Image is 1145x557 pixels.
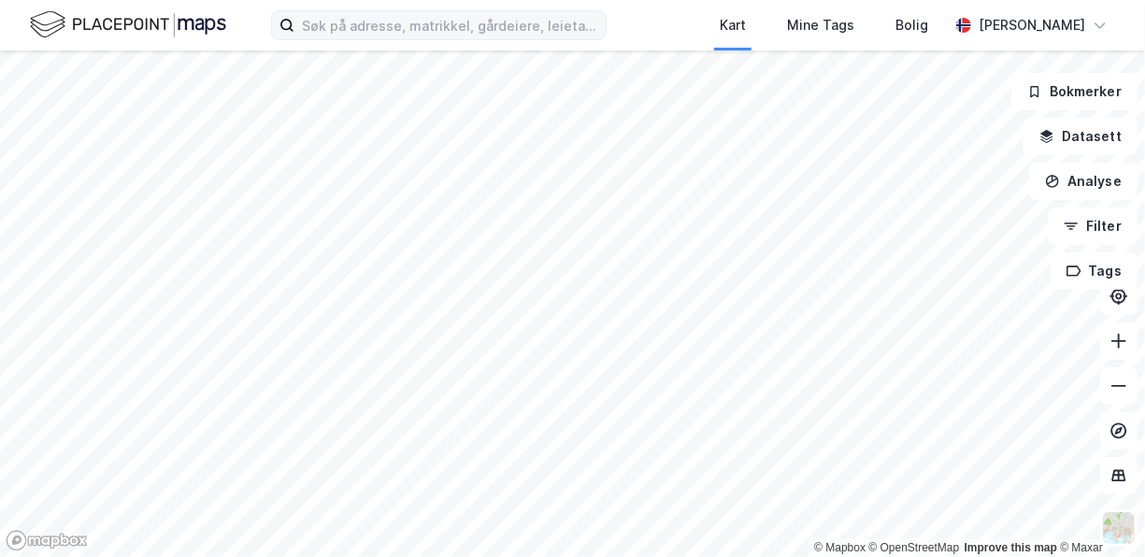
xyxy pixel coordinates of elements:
[1052,467,1145,557] iframe: Chat Widget
[787,14,854,36] div: Mine Tags
[30,8,226,41] img: logo.f888ab2527a4732fd821a326f86c7f29.svg
[720,14,746,36] div: Kart
[1052,467,1145,557] div: Kontrollprogram for chat
[979,14,1085,36] div: [PERSON_NAME]
[895,14,928,36] div: Bolig
[294,11,606,39] input: Søk på adresse, matrikkel, gårdeiere, leietakere eller personer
